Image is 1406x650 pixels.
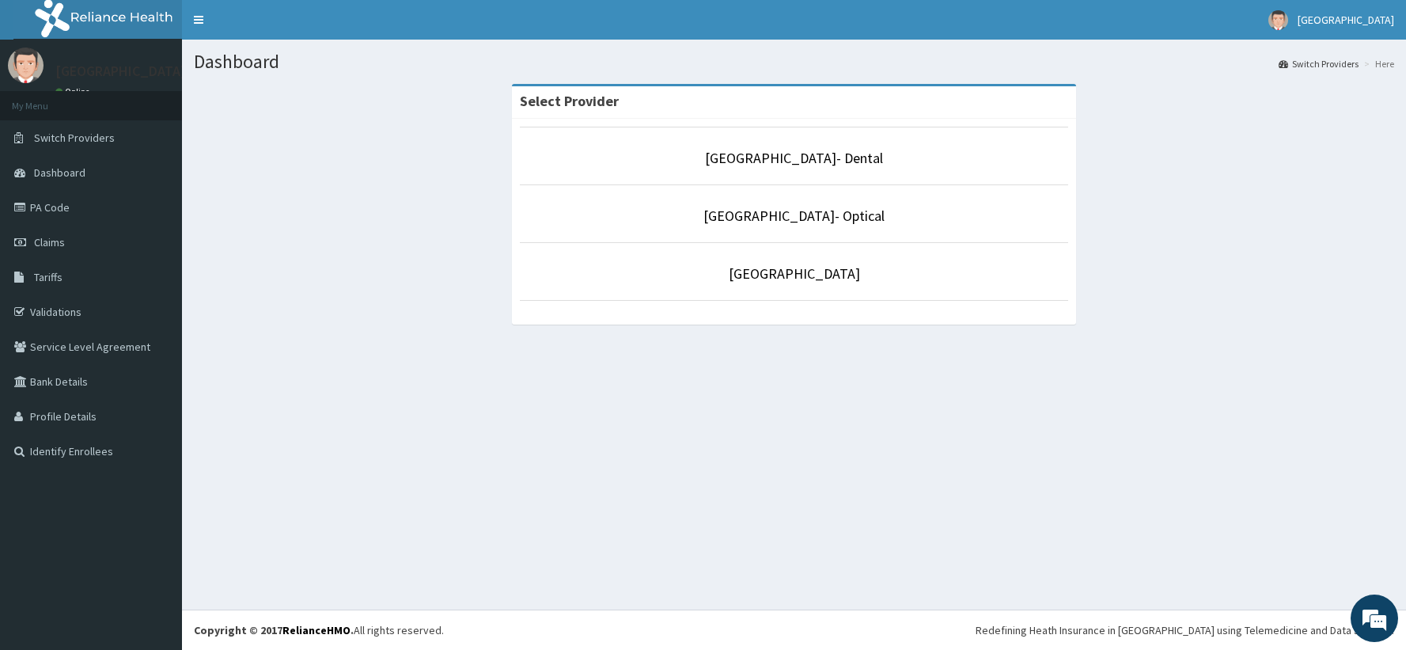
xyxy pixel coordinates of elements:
[34,165,85,180] span: Dashboard
[520,92,619,110] strong: Select Provider
[1298,13,1394,27] span: [GEOGRAPHIC_DATA]
[1268,10,1288,30] img: User Image
[8,48,44,83] img: User Image
[55,86,93,97] a: Online
[194,623,354,637] strong: Copyright © 2017 .
[34,235,65,249] span: Claims
[34,270,63,284] span: Tariffs
[194,51,1394,72] h1: Dashboard
[705,149,883,167] a: [GEOGRAPHIC_DATA]- Dental
[182,610,1406,650] footer: All rights reserved.
[1279,57,1359,70] a: Switch Providers
[729,264,860,283] a: [GEOGRAPHIC_DATA]
[282,623,351,637] a: RelianceHMO
[976,622,1394,638] div: Redefining Heath Insurance in [GEOGRAPHIC_DATA] using Telemedicine and Data Science!
[34,131,115,145] span: Switch Providers
[703,207,885,225] a: [GEOGRAPHIC_DATA]- Optical
[1360,57,1394,70] li: Here
[55,64,186,78] p: [GEOGRAPHIC_DATA]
